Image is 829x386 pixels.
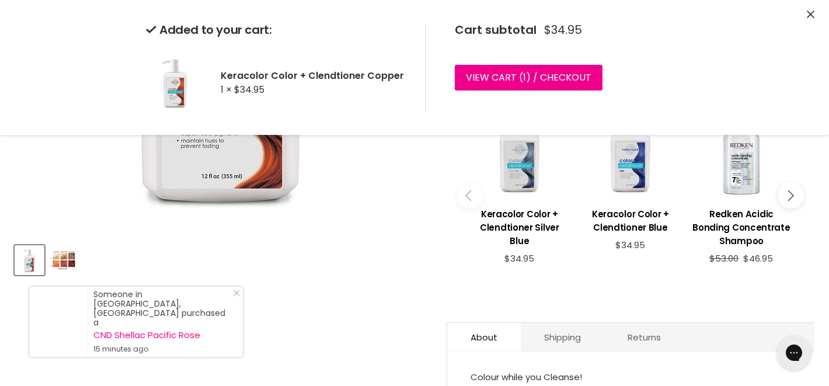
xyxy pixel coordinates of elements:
[93,331,231,340] a: CND Shellac Pacific Rose
[455,22,537,38] span: Cart subtotal
[692,199,791,253] a: View product:Redken Acidic Bonding Concentrate Shampoo
[228,290,240,301] a: Close Notification
[692,207,791,248] h3: Redken Acidic Bonding Concentrate Shampoo
[93,290,231,354] div: Someone in [GEOGRAPHIC_DATA], [GEOGRAPHIC_DATA] purchased a
[146,53,204,112] img: Keracolor Color + Clendtioner Copper
[544,23,582,37] span: $34.95
[581,199,680,240] a: View product:Keracolor Color + Clendtioner Blue
[221,83,232,96] span: 1 ×
[13,242,429,275] div: Product thumbnails
[709,252,739,265] span: $53.00
[49,246,76,274] img: Keracolor Color + Clendtioner Copper
[16,246,43,274] img: Keracolor Color + Clendtioner Copper
[15,245,44,275] button: Keracolor Color + Clendtioner Copper
[615,239,645,251] span: $34.95
[743,252,773,265] span: $46.95
[470,207,569,248] h3: Keracolor Color + Clendtioner Silver Blue
[604,323,684,352] a: Returns
[521,323,604,352] a: Shipping
[447,323,521,352] a: About
[581,207,680,234] h3: Keracolor Color + Clendtioner Blue
[233,290,240,297] svg: Close Icon
[29,287,88,357] a: Visit product page
[234,83,264,96] span: $34.95
[221,69,406,82] h2: Keracolor Color + Clendtioner Copper
[771,331,817,374] iframe: Gorgias live chat messenger
[48,245,78,275] button: Keracolor Color + Clendtioner Copper
[146,23,406,37] h2: Added to your cart:
[523,71,526,84] span: 1
[807,9,814,21] button: Close
[93,345,231,354] small: 15 minutes ago
[470,199,569,253] a: View product:Keracolor Color + Clendtioner Silver Blue
[455,65,602,91] a: View cart (1) / Checkout
[504,252,534,265] span: $34.95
